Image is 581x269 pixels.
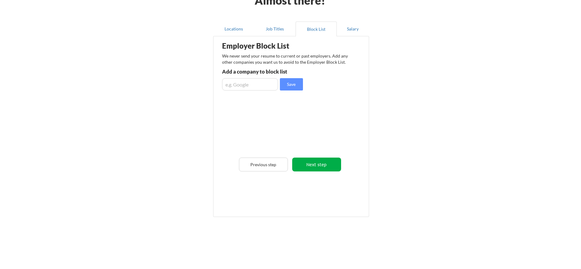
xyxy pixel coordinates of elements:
button: Previous step [239,158,288,171]
button: Next step [292,158,341,171]
button: Locations [213,22,254,36]
div: Add a company to block list [222,69,312,74]
button: Job Titles [254,22,296,36]
div: Employer Block List [222,42,319,50]
button: Save [280,78,303,90]
div: We never send your resume to current or past employers. Add any other companies you want us to av... [222,53,352,65]
button: Block List [296,22,337,36]
input: e.g. Google [222,78,278,90]
button: Salary [337,22,369,36]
